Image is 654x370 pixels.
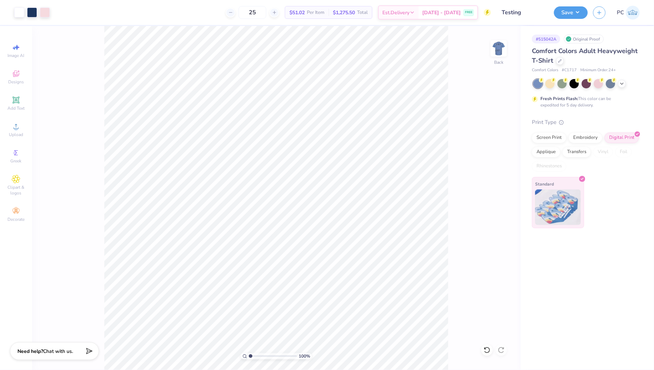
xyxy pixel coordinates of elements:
div: Applique [532,147,560,157]
span: Add Text [7,105,25,111]
span: Per Item [307,9,324,16]
span: Total [357,9,368,16]
span: 100 % [299,353,310,359]
span: [DATE] - [DATE] [422,9,461,16]
span: Chat with us. [43,348,73,355]
span: Decorate [7,217,25,222]
input: – – [239,6,266,19]
div: Back [494,59,503,66]
img: Standard [535,189,581,225]
div: Digital Print [605,132,639,143]
div: Transfers [563,147,591,157]
span: FREE [465,10,472,15]
span: $51.02 [289,9,305,16]
span: Upload [9,132,23,137]
div: Vinyl [593,147,613,157]
span: Greek [11,158,22,164]
a: PC [617,6,640,20]
span: # C1717 [562,67,577,73]
span: PC [617,9,624,17]
button: Save [554,6,588,19]
strong: Fresh Prints Flash: [540,96,578,101]
span: Clipart & logos [4,184,28,196]
span: Minimum Order: 24 + [580,67,616,73]
span: $1,275.50 [333,9,355,16]
strong: Need help? [17,348,43,355]
div: # 515042A [532,35,560,43]
input: Untitled Design [496,5,549,20]
div: Embroidery [569,132,602,143]
span: Est. Delivery [382,9,409,16]
div: Screen Print [532,132,566,143]
div: Print Type [532,118,640,126]
div: Rhinestones [532,161,566,172]
div: This color can be expedited for 5 day delivery. [540,95,628,108]
div: Original Proof [564,35,604,43]
span: Standard [535,180,554,188]
div: Foil [615,147,632,157]
span: Comfort Colors [532,67,558,73]
img: Pema Choden Lama [626,6,640,20]
span: Image AI [8,53,25,58]
img: Back [492,41,506,56]
span: Designs [8,79,24,85]
span: Comfort Colors Adult Heavyweight T-Shirt [532,47,638,65]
